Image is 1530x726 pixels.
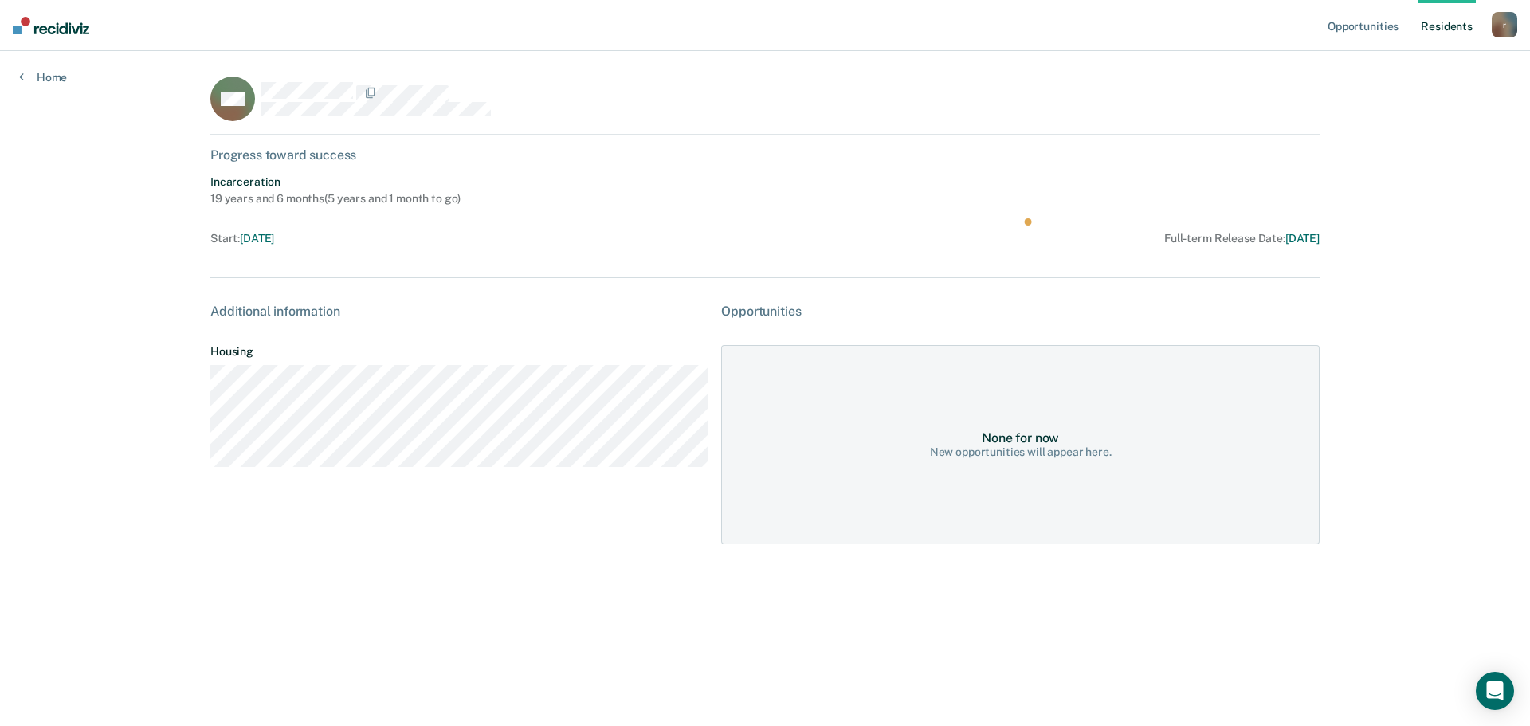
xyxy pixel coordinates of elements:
div: Full-term Release Date : [723,232,1320,245]
div: Incarceration [210,175,461,189]
img: Recidiviz [13,17,89,34]
div: Start : [210,232,716,245]
a: Home [19,70,67,84]
dt: Housing [210,345,708,359]
div: 19 years and 6 months ( 5 years and 1 month to go ) [210,192,461,206]
div: Opportunities [721,304,1320,319]
button: r [1492,12,1517,37]
div: New opportunities will appear here. [930,445,1112,459]
div: Progress toward success [210,147,1320,163]
div: Additional information [210,304,708,319]
div: None for now [982,430,1059,445]
div: Open Intercom Messenger [1476,672,1514,710]
span: [DATE] [1285,232,1320,245]
span: [DATE] [240,232,274,245]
